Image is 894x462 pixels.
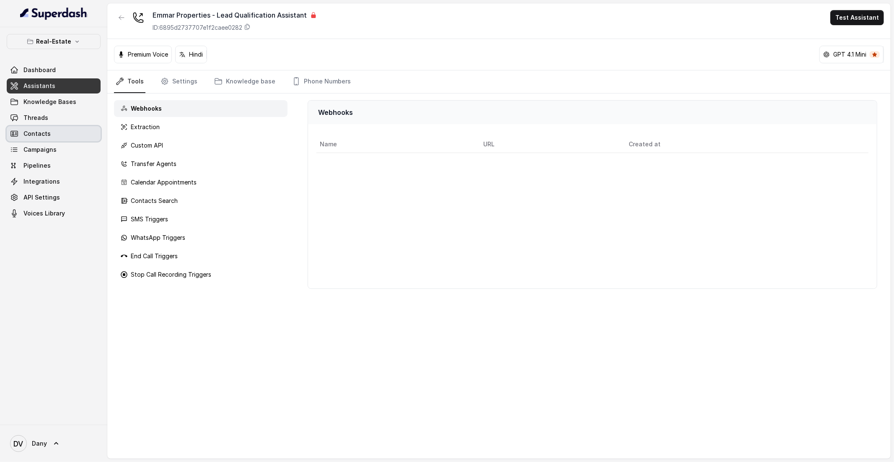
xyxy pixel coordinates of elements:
[23,209,65,218] span: Voices Library
[7,158,101,173] a: Pipelines
[20,7,88,20] img: light.svg
[23,130,51,138] span: Contacts
[7,142,101,157] a: Campaigns
[823,51,830,58] svg: openai logo
[23,145,57,154] span: Campaigns
[23,66,56,74] span: Dashboard
[14,439,23,448] text: DV
[7,190,101,205] a: API Settings
[318,107,353,117] p: Webhooks
[7,110,101,125] a: Threads
[7,78,101,93] a: Assistants
[7,174,101,189] a: Integrations
[153,10,317,20] div: Emmar Properties - Lead Qualification Assistant
[131,123,160,131] p: Extraction
[622,136,868,153] th: Created at
[131,104,162,113] p: Webhooks
[131,160,176,168] p: Transfer Agents
[833,50,866,59] p: GPT 4.1 Mini
[36,36,71,47] p: Real-Estate
[23,161,51,170] span: Pipelines
[212,70,277,93] a: Knowledge base
[114,70,145,93] a: Tools
[7,126,101,141] a: Contacts
[189,50,203,59] p: Hindi
[316,136,477,153] th: Name
[477,136,622,153] th: URL
[32,439,47,448] span: Dany
[131,270,211,279] p: Stop Call Recording Triggers
[23,114,48,122] span: Threads
[290,70,352,93] a: Phone Numbers
[23,98,76,106] span: Knowledge Bases
[131,197,178,205] p: Contacts Search
[131,215,168,223] p: SMS Triggers
[153,23,242,32] p: ID: 6895d2737707e1f2caee0282
[159,70,199,93] a: Settings
[23,82,55,90] span: Assistants
[7,206,101,221] a: Voices Library
[131,178,197,187] p: Calendar Appointments
[23,193,60,202] span: API Settings
[7,62,101,78] a: Dashboard
[128,50,168,59] p: Premium Voice
[7,94,101,109] a: Knowledge Bases
[7,432,101,455] a: Dany
[131,252,178,260] p: End Call Triggers
[7,34,101,49] button: Real-Estate
[23,177,60,186] span: Integrations
[114,70,884,93] nav: Tabs
[830,10,884,25] button: Test Assistant
[131,141,163,150] p: Custom API
[131,234,185,242] p: WhatsApp Triggers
